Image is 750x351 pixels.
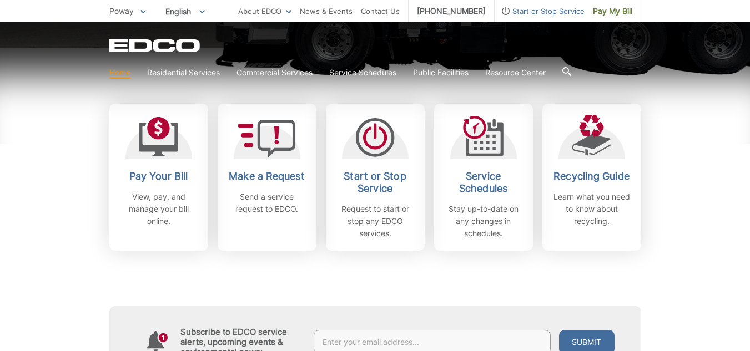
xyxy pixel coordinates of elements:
[434,104,533,251] a: Service Schedules Stay up-to-date on any changes in schedules.
[442,170,525,195] h2: Service Schedules
[329,67,396,79] a: Service Schedules
[157,2,213,21] span: English
[118,170,200,182] h2: Pay Your Bill
[109,39,202,52] a: EDCD logo. Return to the homepage.
[551,170,633,182] h2: Recycling Guide
[109,67,130,79] a: Home
[238,5,291,17] a: About EDCO
[542,104,641,251] a: Recycling Guide Learn what you need to know about recycling.
[485,67,546,79] a: Resource Center
[551,191,633,227] p: Learn what you need to know about recycling.
[300,5,353,17] a: News & Events
[334,203,416,240] p: Request to start or stop any EDCO services.
[442,203,525,240] p: Stay up-to-date on any changes in schedules.
[361,5,400,17] a: Contact Us
[236,67,313,79] a: Commercial Services
[334,170,416,195] h2: Start or Stop Service
[218,104,316,251] a: Make a Request Send a service request to EDCO.
[226,170,308,182] h2: Make a Request
[109,104,208,251] a: Pay Your Bill View, pay, and manage your bill online.
[118,191,200,227] p: View, pay, and manage your bill online.
[226,191,308,215] p: Send a service request to EDCO.
[413,67,469,79] a: Public Facilities
[109,6,134,16] span: Poway
[147,67,220,79] a: Residential Services
[593,5,632,17] span: Pay My Bill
